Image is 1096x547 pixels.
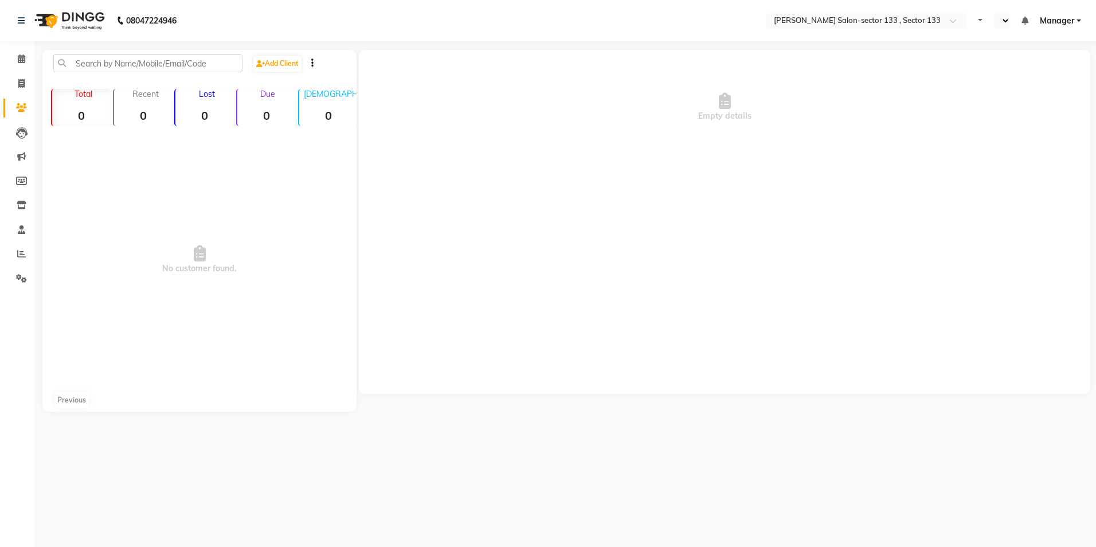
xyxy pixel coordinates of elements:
[237,108,296,123] strong: 0
[253,56,302,72] a: Add Client
[1040,15,1074,27] span: Manager
[119,89,173,99] p: Recent
[304,89,358,99] p: [DEMOGRAPHIC_DATA]
[180,89,234,99] p: Lost
[57,89,111,99] p: Total
[299,108,358,123] strong: 0
[53,54,242,72] input: Search by Name/Mobile/Email/Code
[359,50,1090,165] div: Empty details
[114,108,173,123] strong: 0
[126,5,177,37] b: 08047224946
[175,108,234,123] strong: 0
[29,5,108,37] img: logo
[240,89,296,99] p: Due
[42,131,357,389] span: No customer found.
[52,108,111,123] strong: 0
